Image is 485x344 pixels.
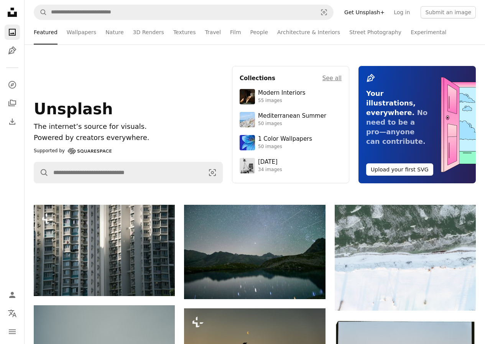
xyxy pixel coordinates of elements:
div: [DATE] [258,158,282,166]
a: Download History [5,114,20,129]
span: Your illustrations, everywhere. [366,89,416,117]
button: Visual search [202,162,222,183]
img: Starry night sky over a calm mountain lake [184,205,325,299]
a: See all [322,74,342,83]
a: 3D Renders [133,20,164,44]
a: Textures [173,20,196,44]
a: Collections [5,95,20,111]
img: Tall apartment buildings with many windows and balconies. [34,205,175,296]
a: People [250,20,268,44]
a: Mediterranean Summer50 images [240,112,342,127]
img: premium_photo-1688045582333-c8b6961773e0 [240,135,255,150]
form: Find visuals sitewide [34,5,334,20]
button: Language [5,306,20,321]
a: 1 Color Wallpapers50 images [240,135,342,150]
a: Wallpapers [67,20,96,44]
a: Snow covered landscape with frozen water [335,254,476,261]
div: Modern Interiors [258,89,306,97]
a: Supported by [34,146,112,156]
a: Nature [105,20,123,44]
a: Photos [5,25,20,40]
a: [DATE]34 images [240,158,342,173]
div: 50 images [258,121,326,127]
div: 1 Color Wallpapers [258,135,312,143]
a: Starry night sky over a calm mountain lake [184,248,325,255]
div: 34 images [258,167,282,173]
a: Log in [389,6,414,18]
div: Mediterranean Summer [258,112,326,120]
a: Architecture & Interiors [277,20,340,44]
button: Visual search [315,5,333,20]
p: Powered by creators everywhere. [34,132,223,143]
a: Tall apartment buildings with many windows and balconies. [34,247,175,254]
h1: The internet’s source for visuals. [34,121,223,132]
form: Find visuals sitewide [34,162,223,183]
a: Log in / Sign up [5,287,20,303]
img: photo-1682590564399-95f0109652fe [240,158,255,173]
button: Upload your first SVG [366,163,433,176]
a: Illustrations [5,43,20,58]
a: Get Unsplash+ [340,6,389,18]
a: Travel [205,20,221,44]
button: Menu [5,324,20,339]
a: Film [230,20,241,44]
a: Experimental [411,20,446,44]
a: Explore [5,77,20,92]
div: 50 images [258,144,312,150]
img: premium_photo-1747189286942-bc91257a2e39 [240,89,255,104]
a: Street Photography [349,20,401,44]
div: 55 images [258,98,306,104]
img: Snow covered landscape with frozen water [335,205,476,311]
button: Submit an image [421,6,476,18]
button: Search Unsplash [34,5,47,20]
img: premium_photo-1688410049290-d7394cc7d5df [240,112,255,127]
a: Modern Interiors55 images [240,89,342,104]
button: Search Unsplash [34,162,49,183]
span: Unsplash [34,100,113,118]
h4: Collections [240,74,275,83]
